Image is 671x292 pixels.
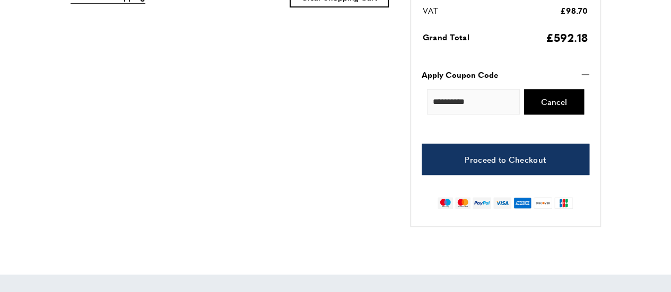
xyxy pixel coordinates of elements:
span: £98.70 [560,5,588,16]
img: maestro [438,197,453,209]
span: VAT [423,5,439,16]
span: Grand Total [423,31,469,42]
img: mastercard [455,197,470,209]
img: discover [534,197,552,209]
img: paypal [473,197,491,209]
img: american-express [513,197,532,209]
a: Proceed to Checkout [422,144,589,175]
button: Apply Coupon Code [422,68,589,81]
span: £592.18 [545,29,588,45]
img: jcb [554,197,573,209]
img: visa [493,197,511,209]
button: Cancel [524,89,584,114]
strong: Apply Coupon Code [422,68,498,81]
